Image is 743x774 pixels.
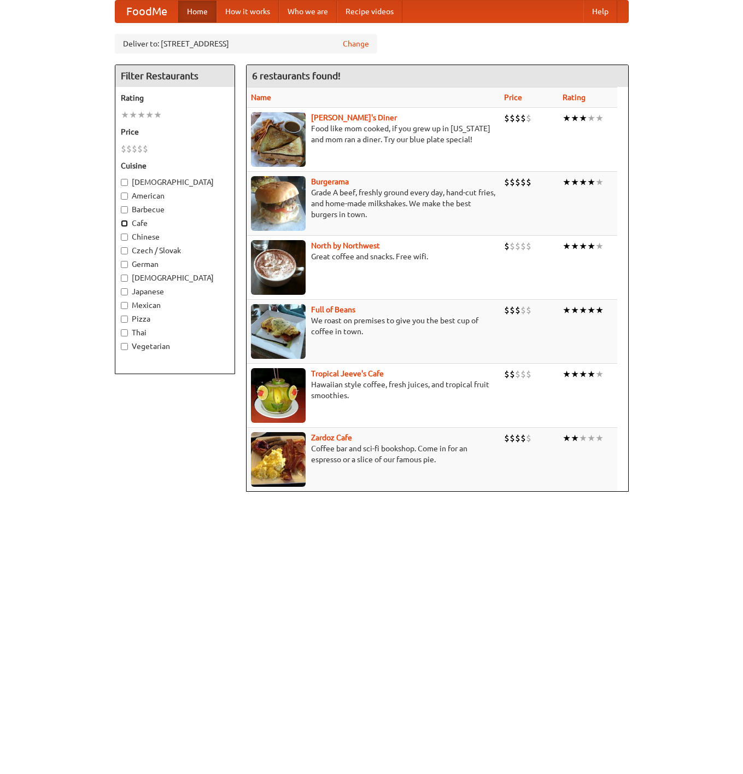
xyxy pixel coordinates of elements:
[595,368,604,380] li: ★
[526,432,531,444] li: $
[587,304,595,316] li: ★
[520,304,526,316] li: $
[520,112,526,124] li: $
[178,1,217,22] a: Home
[121,286,229,297] label: Japanese
[571,240,579,252] li: ★
[526,304,531,316] li: $
[311,433,352,442] a: Zardoz Cafe
[121,220,128,227] input: Cafe
[137,143,143,155] li: $
[251,315,495,337] p: We roast on premises to give you the best cup of coffee in town.
[121,329,128,336] input: Thai
[121,126,229,137] h5: Price
[311,369,384,378] b: Tropical Jeeve's Cafe
[126,143,132,155] li: $
[121,247,128,254] input: Czech / Slovak
[526,240,531,252] li: $
[587,368,595,380] li: ★
[595,432,604,444] li: ★
[311,113,397,122] a: [PERSON_NAME]'s Diner
[279,1,337,22] a: Who we are
[121,288,128,295] input: Japanese
[579,432,587,444] li: ★
[251,240,306,295] img: north.jpg
[504,304,510,316] li: $
[504,176,510,188] li: $
[510,304,515,316] li: $
[251,379,495,401] p: Hawaiian style coffee, fresh juices, and tropical fruit smoothies.
[121,190,229,201] label: American
[515,112,520,124] li: $
[251,187,495,220] p: Grade A beef, freshly ground every day, hand-cut fries, and home-made milkshakes. We make the bes...
[145,109,154,121] li: ★
[595,240,604,252] li: ★
[563,432,571,444] li: ★
[121,261,128,268] input: German
[510,368,515,380] li: $
[251,112,306,167] img: sallys.jpg
[121,234,128,241] input: Chinese
[121,160,229,171] h5: Cuisine
[121,206,128,213] input: Barbecue
[504,368,510,380] li: $
[504,112,510,124] li: $
[121,143,126,155] li: $
[563,368,571,380] li: ★
[129,109,137,121] li: ★
[251,251,495,262] p: Great coffee and snacks. Free wifi.
[311,305,355,314] a: Full of Beans
[520,240,526,252] li: $
[137,109,145,121] li: ★
[251,368,306,423] img: jeeves.jpg
[579,112,587,124] li: ★
[526,112,531,124] li: $
[311,241,380,250] a: North by Northwest
[115,1,178,22] a: FoodMe
[595,176,604,188] li: ★
[563,176,571,188] li: ★
[343,38,369,49] a: Change
[571,176,579,188] li: ★
[579,240,587,252] li: ★
[510,176,515,188] li: $
[515,240,520,252] li: $
[311,177,349,186] a: Burgerama
[121,259,229,270] label: German
[504,240,510,252] li: $
[515,304,520,316] li: $
[583,1,617,22] a: Help
[520,368,526,380] li: $
[121,245,229,256] label: Czech / Slovak
[121,218,229,229] label: Cafe
[252,71,341,81] ng-pluralize: 6 restaurants found!
[251,123,495,145] p: Food like mom cooked, if you grew up in [US_STATE] and mom ran a diner. Try our blue plate special!
[510,432,515,444] li: $
[121,327,229,338] label: Thai
[217,1,279,22] a: How it works
[579,368,587,380] li: ★
[121,300,229,311] label: Mexican
[510,240,515,252] li: $
[563,112,571,124] li: ★
[121,204,229,215] label: Barbecue
[579,304,587,316] li: ★
[121,275,128,282] input: [DEMOGRAPHIC_DATA]
[115,34,377,54] div: Deliver to: [STREET_ADDRESS]
[121,109,129,121] li: ★
[515,432,520,444] li: $
[121,272,229,283] label: [DEMOGRAPHIC_DATA]
[121,179,128,186] input: [DEMOGRAPHIC_DATA]
[571,304,579,316] li: ★
[595,112,604,124] li: ★
[121,302,128,309] input: Mexican
[143,143,148,155] li: $
[121,231,229,242] label: Chinese
[587,176,595,188] li: ★
[504,432,510,444] li: $
[571,432,579,444] li: ★
[251,304,306,359] img: beans.jpg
